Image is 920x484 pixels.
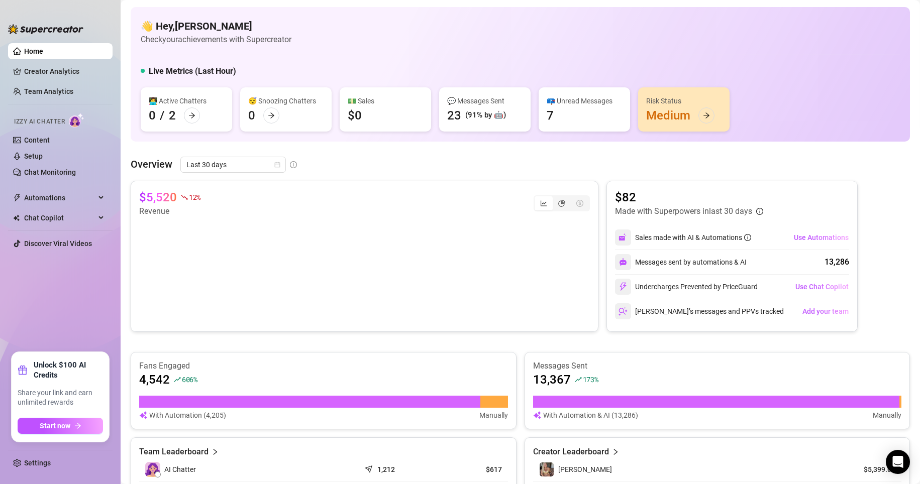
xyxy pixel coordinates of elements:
button: Add your team [802,303,849,319]
span: Start now [40,422,70,430]
div: [PERSON_NAME]’s messages and PPVs tracked [615,303,784,319]
span: info-circle [744,234,751,241]
div: $0 [348,107,362,124]
span: calendar [274,162,280,168]
img: svg%3e [139,410,147,421]
article: With Automation (4,205) [149,410,226,421]
article: 4,542 [139,372,170,388]
div: 👩‍💻 Active Chatters [149,95,224,106]
img: svg%3e [619,307,628,316]
span: Share your link and earn unlimited rewards [18,388,103,408]
a: Home [24,47,43,55]
a: Content [24,136,50,144]
article: $617 [440,464,502,474]
span: arrow-right [74,422,81,429]
div: 0 [149,107,156,124]
span: info-circle [290,161,297,168]
span: arrow-right [188,112,195,119]
article: Manually [873,410,901,421]
span: right [212,446,219,458]
span: Use Chat Copilot [795,283,849,291]
h5: Live Metrics (Last Hour) [149,65,236,77]
article: Manually [479,410,508,421]
span: send [365,463,375,473]
article: $5,520 [139,189,177,205]
img: logo-BBDzfeDw.svg [8,24,83,34]
span: line-chart [540,200,547,207]
div: 7 [547,107,554,124]
div: (91% by 🤖) [465,109,506,122]
span: gift [18,365,28,375]
span: dollar-circle [576,200,583,207]
img: Anne [540,462,554,476]
article: Creator Leaderboard [533,446,609,458]
div: Undercharges Prevented by PriceGuard [615,279,758,295]
div: Risk Status [646,95,722,106]
span: Add your team [802,307,849,315]
span: arrow-right [703,112,710,119]
img: svg%3e [619,258,627,266]
span: 12 % [189,192,200,202]
div: 23 [447,107,461,124]
img: AI Chatter [69,113,84,128]
div: segmented control [534,195,590,211]
article: 13,367 [533,372,571,388]
article: Fans Engaged [139,360,508,372]
span: thunderbolt [13,194,21,202]
span: [PERSON_NAME] [558,465,612,473]
div: 0 [248,107,255,124]
span: rise [575,376,582,383]
article: $82 [615,189,763,205]
span: pie-chart [558,200,565,207]
span: Automations [24,190,95,206]
span: right [612,446,619,458]
article: Check your achievements with Supercreator [141,33,291,46]
h4: 👋 Hey, [PERSON_NAME] [141,19,291,33]
div: 2 [169,107,176,124]
span: arrow-right [268,112,275,119]
a: Discover Viral Videos [24,239,92,248]
img: svg%3e [619,233,628,242]
span: Use Automations [794,233,849,241]
a: Settings [24,459,51,467]
span: rise [174,376,181,383]
article: 1,212 [377,464,395,474]
span: AI Chatter [164,464,196,475]
div: 💬 Messages Sent [447,95,523,106]
button: Use Chat Copilot [795,279,849,295]
a: Chat Monitoring [24,168,76,176]
img: izzy-ai-chatter-avatar-DDCN_rTZ.svg [145,462,160,477]
span: Chat Copilot [24,210,95,226]
button: Use Automations [793,229,849,246]
div: Open Intercom Messenger [886,450,910,474]
article: Overview [131,157,172,172]
span: 606 % [182,375,197,384]
img: svg%3e [533,410,541,421]
button: Start nowarrow-right [18,418,103,434]
div: Messages sent by automations & AI [615,254,747,270]
span: Last 30 days [186,157,280,172]
div: Sales made with AI & Automations [635,232,751,243]
span: Izzy AI Chatter [14,117,65,127]
article: $5,399.01 [850,464,895,474]
div: 13,286 [825,256,849,268]
img: Chat Copilot [13,214,20,221]
a: Creator Analytics [24,63,105,79]
article: Team Leaderboard [139,446,209,458]
article: Revenue [139,205,200,217]
img: svg%3e [619,282,628,291]
article: Made with Superpowers in last 30 days [615,205,752,217]
a: Team Analytics [24,87,73,95]
div: 📪 Unread Messages [547,95,622,106]
a: Setup [24,152,43,160]
div: 💵 Sales [348,95,423,106]
article: Messages Sent [533,360,902,372]
article: With Automation & AI (13,286) [543,410,638,421]
span: fall [181,194,188,201]
div: 😴 Snoozing Chatters [248,95,324,106]
strong: Unlock $100 AI Credits [34,360,103,380]
span: info-circle [756,208,763,215]
span: 173 % [583,375,598,384]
